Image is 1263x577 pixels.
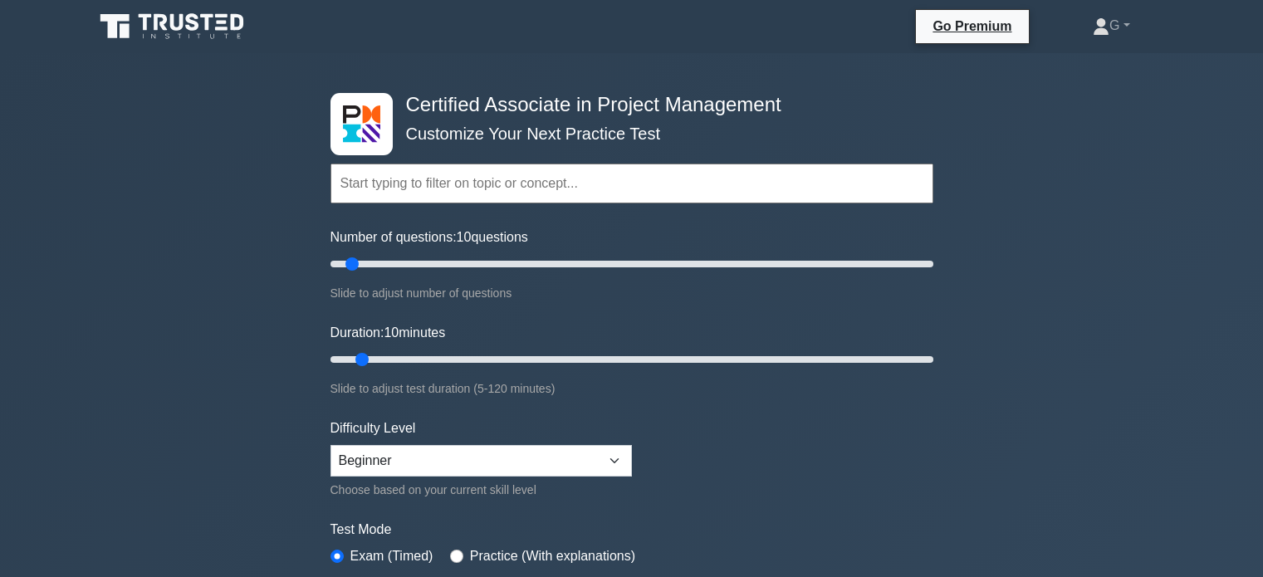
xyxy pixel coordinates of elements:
div: Slide to adjust test duration (5-120 minutes) [330,379,933,399]
span: 10 [457,230,472,244]
div: Choose based on your current skill level [330,480,632,500]
span: 10 [384,325,399,340]
input: Start typing to filter on topic or concept... [330,164,933,203]
h4: Certified Associate in Project Management [399,93,852,117]
label: Exam (Timed) [350,546,433,566]
label: Practice (With explanations) [470,546,635,566]
label: Test Mode [330,520,933,540]
a: G [1053,9,1170,42]
div: Slide to adjust number of questions [330,283,933,303]
label: Number of questions: questions [330,227,528,247]
a: Go Premium [923,16,1021,37]
label: Duration: minutes [330,323,446,343]
label: Difficulty Level [330,418,416,438]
